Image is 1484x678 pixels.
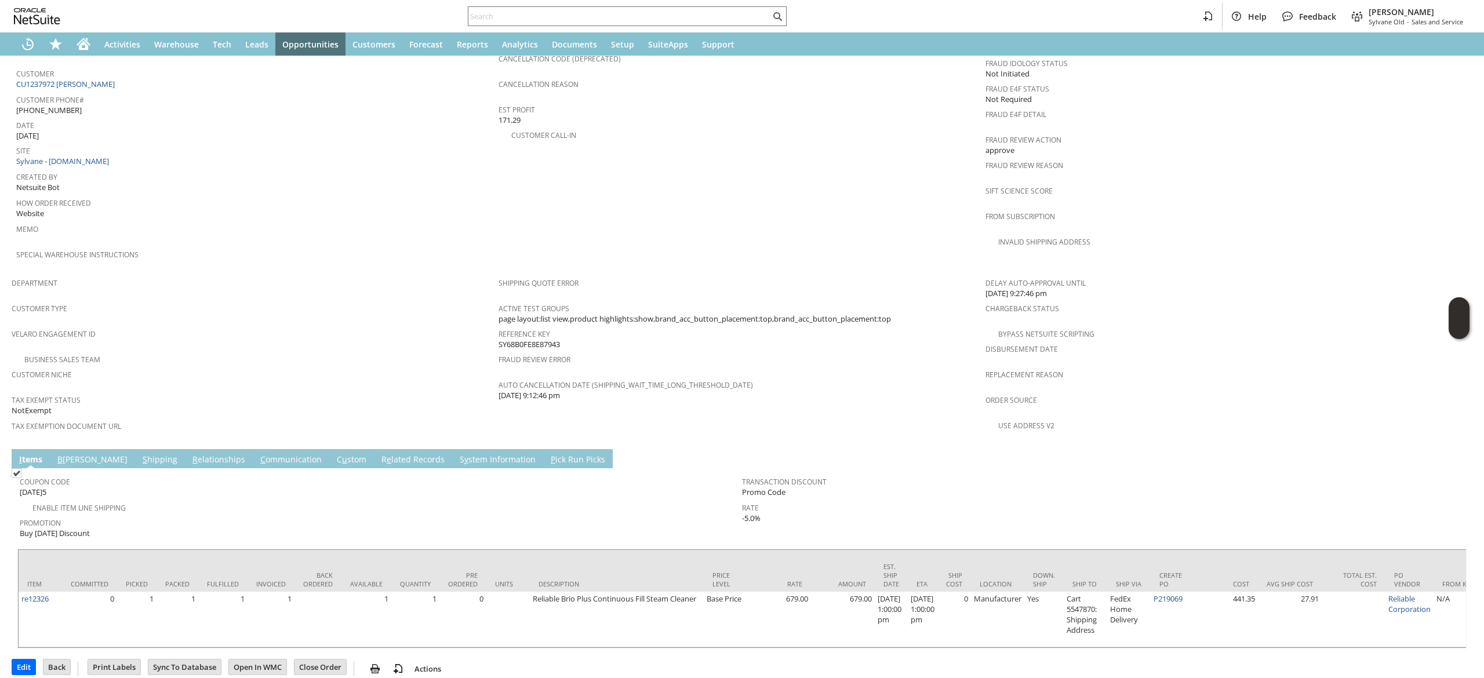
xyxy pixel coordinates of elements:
td: Yes [1024,592,1064,647]
span: Opportunities [282,39,339,50]
span: e [387,454,391,465]
a: Pick Run Picks [548,454,608,466]
span: SuiteApps [648,39,688,50]
a: Reference Key [499,329,550,339]
span: B [57,454,63,465]
a: Leads [238,32,275,56]
div: Committed [71,579,108,588]
span: y [464,454,468,465]
a: Custom [334,454,369,466]
td: 1 [157,592,198,647]
a: Cancellation Reason [499,79,579,89]
span: Sales and Service [1412,17,1463,26]
a: Replacement reason [985,370,1063,380]
span: SY68B0FE8E87943 [499,339,560,350]
div: Pre Ordered [448,571,478,588]
a: Special Warehouse Instructions [16,250,139,260]
td: 1 [391,592,439,647]
svg: Shortcuts [49,37,63,51]
div: Item [27,579,53,588]
td: 1 [198,592,248,647]
a: Tech [206,32,238,56]
a: How Order Received [16,198,91,208]
a: Fraud Review Action [985,135,1061,145]
div: Description [539,579,695,588]
img: print.svg [368,662,382,676]
span: [DATE]5 [20,487,46,498]
div: PO Vendor [1394,571,1425,588]
a: Customer Call-in [511,130,576,140]
div: Total Est. Cost [1330,571,1377,588]
a: Fraud E4F Detail [985,110,1046,119]
a: re12326 [21,593,49,604]
td: Reliable Brio Plus Continuous Fill Steam Cleaner [530,592,704,647]
a: Sift Science Score [985,186,1053,196]
span: page layout:list view,product highlights:show,brand_acc_button_placement:top,brand_acc_button_pla... [499,314,891,325]
div: Rate [756,579,802,588]
span: I [19,454,22,465]
a: Memo [16,224,38,234]
svg: logo [14,8,60,24]
td: [DATE] 1:00:00 pm [875,592,908,647]
td: 0 [439,592,486,647]
a: Activities [97,32,147,56]
span: Sylvane Old [1369,17,1405,26]
td: 1 [248,592,294,647]
td: 679.00 [747,592,811,647]
a: Transaction Discount [742,477,827,487]
a: Bypass NetSuite Scripting [998,329,1094,339]
span: Setup [611,39,634,50]
a: CU1237972 [PERSON_NAME] [16,79,118,89]
td: 1 [117,592,157,647]
input: Open In WMC [229,659,286,675]
td: 27.91 [1258,592,1322,647]
span: Promo Code [742,487,785,498]
td: [DATE] 1:00:00 pm [908,592,937,647]
td: 1 [341,592,391,647]
td: 0 [937,592,971,647]
span: [DATE] 9:12:46 pm [499,390,560,401]
a: Velaro Engagement ID [12,329,96,339]
a: Forecast [402,32,450,56]
input: Close Order [294,659,346,675]
span: [DATE] 9:27:46 pm [985,288,1047,299]
span: Website [16,208,44,219]
a: Communication [257,454,325,466]
a: Support [695,32,741,56]
td: Base Price [704,592,747,647]
div: Shortcuts [42,32,70,56]
a: Reports [450,32,495,56]
a: Customer Phone# [16,95,84,105]
a: Customer [16,69,54,79]
a: Fraud E4F Status [985,84,1049,94]
div: Est. Ship Date [883,562,899,588]
div: ETA [916,579,929,588]
a: SuiteApps [641,32,695,56]
a: Shipping Quote Error [499,278,579,288]
a: Opportunities [275,32,345,56]
span: Forecast [409,39,443,50]
a: P219069 [1154,593,1183,604]
img: Checked [12,468,21,478]
a: Tax Exempt Status [12,395,81,405]
span: -5.0% [742,513,761,524]
a: System Information [457,454,539,466]
span: u [342,454,347,465]
div: Price Level [712,571,739,588]
a: Customers [345,32,402,56]
a: Fraud Review Error [499,355,570,364]
span: R [192,454,198,465]
div: Ship To [1072,579,1099,588]
div: Back Ordered [303,571,333,588]
span: Warehouse [154,39,199,50]
div: Packed [165,579,190,588]
td: 0 [62,592,117,647]
span: Not Initiated [985,68,1030,79]
div: Location [980,579,1016,588]
div: Invoiced [256,579,286,588]
a: Disbursement Date [985,344,1058,354]
span: Leads [245,39,268,50]
a: Invalid Shipping Address [998,237,1090,247]
a: Customer Type [12,304,67,314]
div: Ship Via [1116,579,1142,588]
